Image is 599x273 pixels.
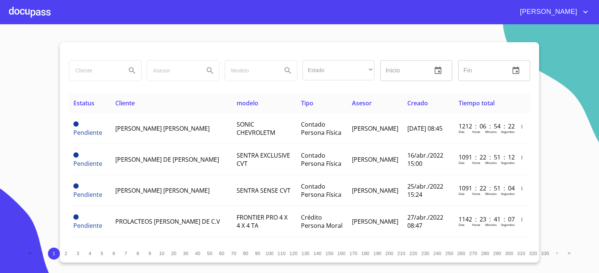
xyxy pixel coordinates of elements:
[252,248,264,260] button: 90
[459,122,509,130] p: 1212 : 06 : 54 : 22
[541,251,549,256] span: 330
[115,155,219,164] span: [PERSON_NAME] DE [PERSON_NAME]
[100,251,103,256] span: 5
[265,251,273,256] span: 100
[445,251,453,256] span: 250
[240,248,252,260] button: 80
[120,248,132,260] button: 7
[255,251,260,256] span: 90
[88,251,91,256] span: 4
[69,61,120,81] input: search
[409,251,417,256] span: 220
[472,161,480,165] p: Horas
[359,248,371,260] button: 180
[144,248,156,260] button: 9
[73,214,79,220] span: Pendiente
[407,213,443,230] span: 27/abr./2022 08:47
[168,248,180,260] button: 20
[361,251,369,256] span: 180
[171,251,176,256] span: 20
[431,248,443,260] button: 240
[108,248,120,260] button: 6
[84,248,96,260] button: 4
[231,251,236,256] span: 70
[73,128,102,137] span: Pendiente
[52,251,55,256] span: 1
[501,192,515,196] p: Segundos
[407,182,443,199] span: 25/abr./2022 15:24
[527,248,539,260] button: 320
[219,251,224,256] span: 60
[207,251,212,256] span: 50
[352,217,398,226] span: [PERSON_NAME]
[337,251,345,256] span: 160
[301,213,343,230] span: Crédito Persona Moral
[459,153,509,161] p: 1091 : 22 : 51 : 12
[299,248,311,260] button: 130
[517,251,525,256] span: 310
[301,251,309,256] span: 130
[73,159,102,168] span: Pendiente
[124,251,127,256] span: 7
[323,248,335,260] button: 150
[159,251,164,256] span: 10
[192,248,204,260] button: 40
[112,251,115,256] span: 6
[457,251,465,256] span: 260
[115,124,210,133] span: [PERSON_NAME] [PERSON_NAME]
[64,251,67,256] span: 2
[485,192,497,196] p: Minutos
[73,190,102,199] span: Pendiente
[195,251,200,256] span: 40
[421,251,429,256] span: 230
[485,161,497,165] p: Minutos
[277,251,285,256] span: 110
[493,251,501,256] span: 290
[156,248,168,260] button: 10
[352,124,398,133] span: [PERSON_NAME]
[132,248,144,260] button: 8
[455,248,467,260] button: 260
[407,99,428,107] span: Creado
[407,124,443,133] span: [DATE] 08:45
[352,155,398,164] span: [PERSON_NAME]
[301,99,313,107] span: Tipo
[237,120,275,137] span: SONIC CHEVROLETM
[115,186,210,195] span: [PERSON_NAME] [PERSON_NAME]
[335,248,347,260] button: 160
[72,248,84,260] button: 3
[264,248,276,260] button: 100
[472,223,480,227] p: Horas
[395,248,407,260] button: 210
[311,248,323,260] button: 140
[529,251,537,256] span: 320
[479,248,491,260] button: 280
[73,221,102,230] span: Pendiente
[469,251,477,256] span: 270
[147,61,198,81] input: search
[459,161,465,165] p: Dias
[459,223,465,227] p: Dias
[313,251,321,256] span: 140
[514,6,590,18] button: account of current user
[180,248,192,260] button: 30
[148,251,151,256] span: 9
[201,62,219,80] button: Search
[459,192,465,196] p: Dias
[491,248,503,260] button: 290
[73,99,94,107] span: Estatus
[123,62,141,80] button: Search
[373,251,381,256] span: 190
[115,99,135,107] span: Cliente
[385,251,393,256] span: 200
[503,248,515,260] button: 300
[501,130,515,134] p: Segundos
[459,99,495,107] span: Tiempo total
[514,6,581,18] span: [PERSON_NAME]
[371,248,383,260] button: 190
[276,248,288,260] button: 110
[73,121,79,127] span: Pendiente
[349,251,357,256] span: 170
[183,251,188,256] span: 30
[204,248,216,260] button: 50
